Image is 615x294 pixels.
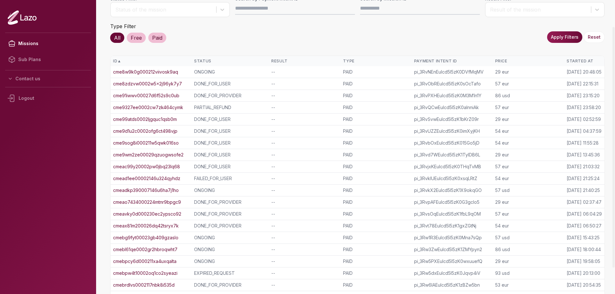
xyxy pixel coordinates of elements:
a: cmeac99y20002pw0jbq23lq68 [113,163,180,170]
div: pi_3RvpAFEulcd5I5zK0G3gclo5 [414,199,490,205]
div: 54 eur [495,223,562,229]
div: [DATE] 21:25:24 [567,175,600,182]
div: PAID [343,175,409,182]
div: PAID [343,152,409,158]
a: cme91iwwv00027d6f52s9c0ub [113,92,179,99]
div: 57 eur [495,81,562,87]
div: Free [127,33,146,43]
a: cme8w9k0g000212viivosk9aq [113,69,178,75]
div: [DATE] 18:00:44 [567,246,601,253]
div: pi_3Rw1R3Eulcd5I5zK0Mna7sQp [414,234,490,241]
a: cme9wm2ze00029qzuogwsofe2 [113,152,184,158]
div: Price [495,59,562,64]
a: cme9d1u2c0002ofg6ct498vjp [113,128,177,134]
div: pi_3Rvt78Eulcd5I5zK1gxZGtNj [414,223,490,229]
div: ONGOING [194,234,266,241]
div: ONGOING [194,258,266,265]
div: [DATE] 20:48:05 [567,69,602,75]
div: Paid [148,33,166,43]
div: DONE_FOR_PROVIDER [194,282,266,288]
div: 57 eur [495,211,562,217]
div: PAID [343,81,409,87]
a: Missions [5,36,91,52]
div: PAID [343,128,409,134]
div: ONGOING [194,69,266,75]
div: PAID [343,116,409,123]
a: cmebl61qe0002gr2hbroqwht7 [113,246,177,253]
a: cme9sog8i000211w5qwk016so [113,140,179,146]
div: -- [271,175,338,182]
div: Logout [5,90,91,107]
div: pi_3RvsOqEulcd5I5zK1fbL9qOM [414,211,490,217]
div: PAID [343,246,409,253]
div: All [110,33,124,43]
div: PAID [343,104,409,111]
div: [DATE] 20:54:35 [567,282,601,288]
a: cmeavky0d000230ec2ypsco92 [113,211,181,217]
div: DONE_FOR_USER [194,140,266,146]
div: -- [271,92,338,99]
div: PAID [343,163,409,170]
div: pi_3Rw6IAEulcd5I5zK1zBZw5bn [414,282,490,288]
a: cmeadkp390007146u6ha7j1ho [113,187,179,194]
div: -- [271,69,338,75]
div: pi_3Rw5dxEulcd5I5zK0Jqvp4iV [414,270,490,276]
div: 54 eur [495,175,562,182]
div: PARTIAL_REFUND [194,104,266,111]
a: cmebg9fyt00023gb409gzaslo [113,234,178,241]
div: pi_3Rvd7WEulcd5I5zK1TylDB6L [414,152,490,158]
div: [DATE] 23:58:20 [567,104,601,111]
div: -- [271,258,338,265]
div: PAID [343,270,409,276]
div: [DATE] 02:37:47 [567,199,602,205]
div: PAID [343,199,409,205]
button: Reset [584,31,605,43]
div: 54 eur [495,128,562,134]
div: PAID [343,282,409,288]
div: Type [343,59,409,64]
div: PAID [343,258,409,265]
div: 29 eur [495,116,562,123]
div: -- [271,116,338,123]
div: 93 usd [495,270,562,276]
div: pi_3RvkX2Eulcd5I5zK1X9okqGO [414,187,490,194]
div: [DATE] 15:43:25 [567,234,600,241]
div: -- [271,246,338,253]
div: [DATE] 04:37:59 [567,128,602,134]
a: cmebpcy6d000211xa4uxqalta [113,258,176,265]
div: Status of the mission [115,6,213,13]
div: PAID [343,223,409,229]
div: -- [271,282,338,288]
div: pi_3Rw3ZwEulcd5I5zK1ZMYpyn2 [414,246,490,253]
div: [DATE] 23:15:20 [567,92,600,99]
div: 86 usd [495,92,562,99]
div: [DATE] 02:52:59 [567,116,601,123]
div: DONE_FOR_USER [194,152,266,158]
div: -- [271,152,338,158]
div: FAILED_FOR_USER [194,175,266,182]
div: [DATE] 20:13:00 [567,270,600,276]
button: Apply Filters [547,31,582,43]
div: pi_3Rw5PXEulcd5I5zK0wxuuefQ [414,258,490,265]
div: 57 usd [495,187,562,194]
div: 29 eur [495,69,562,75]
a: cmead1ee00002146u324qyhdz [113,175,180,182]
a: cme99atds0002ljgquc1qsb0m [113,116,177,123]
a: cme8zdzvw0002w5x2j96yk7y7 [113,81,182,87]
button: Contact us [5,73,91,84]
div: pi_3RvkIUEulcd5I5zK0xsqLRtZ [414,175,490,182]
div: [DATE] 21:03:32 [567,163,600,170]
a: Sub Plans [5,52,91,68]
div: DONE_FOR_PROVIDER [194,199,266,205]
div: 86 usd [495,246,562,253]
div: [DATE] 19:58:05 [567,258,600,265]
div: [DATE] 21:40:25 [567,187,600,194]
div: 54 eur [495,140,562,146]
a: cmeax81m200026dq42tsryx7k [113,223,179,229]
div: 57 eur [495,104,562,111]
div: 29 eur [495,258,562,265]
div: pi_3RvObREulcd5I5zK0sOcTafo [414,81,490,87]
div: PAID [343,211,409,217]
div: -- [271,223,338,229]
span: ▲ [117,59,121,64]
